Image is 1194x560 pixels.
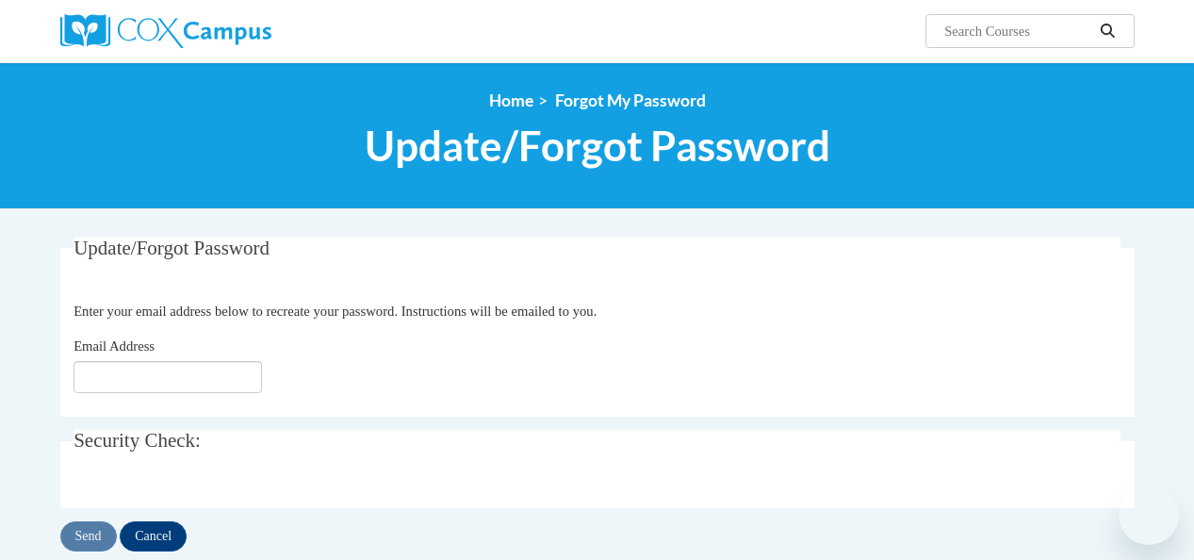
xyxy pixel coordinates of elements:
[74,338,155,354] span: Email Address
[942,20,1093,42] input: Search Courses
[555,91,706,110] span: Forgot My Password
[60,14,400,48] a: Cox Campus
[74,304,597,319] span: Enter your email address below to recreate your password. Instructions will be emailed to you.
[1119,485,1179,545] iframe: Button to launch messaging window
[1093,20,1121,42] button: Search
[74,429,201,452] span: Security Check:
[489,91,533,110] a: Home
[120,521,187,552] input: Cancel
[60,14,271,48] img: Cox Campus
[74,237,270,259] span: Update/Forgot Password
[365,121,830,171] span: Update/Forgot Password
[74,361,262,393] input: Email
